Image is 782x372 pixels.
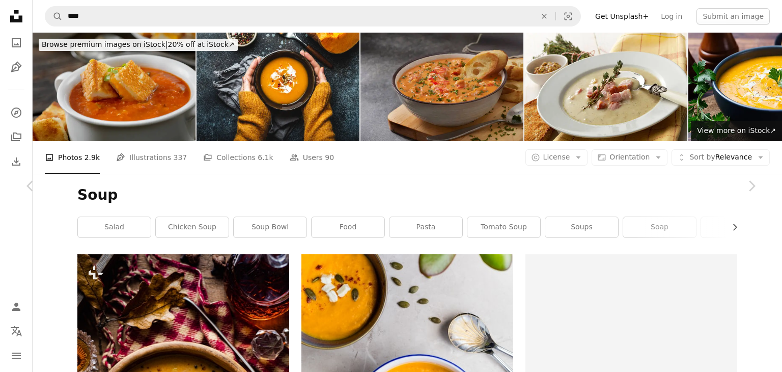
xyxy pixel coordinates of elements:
[655,8,688,24] a: Log in
[6,297,26,317] a: Log in / Sign up
[78,217,151,237] a: salad
[524,33,687,141] img: Soup Stills: Mustard
[33,33,244,57] a: Browse premium images on iStock|20% off at iStock↗
[360,33,523,141] img: Lobster Bisque
[689,153,715,161] span: Sort by
[589,8,655,24] a: Get Unsplash+
[33,33,195,141] img: Roasted Tomato, Garlic and Basil Soup with Grilled Cheese Croutons
[45,7,63,26] button: Search Unsplash
[701,217,774,237] a: cat
[533,7,555,26] button: Clear
[592,149,667,166] button: Orientation
[42,40,167,48] span: Browse premium images on iStock |
[721,137,782,235] a: Next
[6,33,26,53] a: Photos
[77,186,737,204] h1: Soup
[689,152,752,163] span: Relevance
[290,141,334,174] a: Users 90
[312,217,384,237] a: food
[6,321,26,341] button: Language
[467,217,540,237] a: tomato soup
[609,153,650,161] span: Orientation
[623,217,696,237] a: soap
[234,217,306,237] a: soup bowl
[6,127,26,147] a: Collections
[116,141,187,174] a: Illustrations 337
[39,39,238,51] div: 20% off at iStock ↗
[6,102,26,123] a: Explore
[696,8,770,24] button: Submit an image
[389,217,462,237] a: pasta
[556,7,580,26] button: Visual search
[174,152,187,163] span: 337
[543,153,570,161] span: License
[203,141,273,174] a: Collections 6.1k
[6,57,26,77] a: Illustrations
[197,33,359,141] img: Female hands with bowl of pumpkin soup
[545,217,618,237] a: soups
[45,6,581,26] form: Find visuals sitewide
[525,149,588,166] button: License
[691,121,782,141] a: View more on iStock↗
[156,217,229,237] a: chicken soup
[697,126,776,135] span: View more on iStock ↗
[6,346,26,366] button: Menu
[672,149,770,166] button: Sort byRelevance
[325,152,334,163] span: 90
[258,152,273,163] span: 6.1k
